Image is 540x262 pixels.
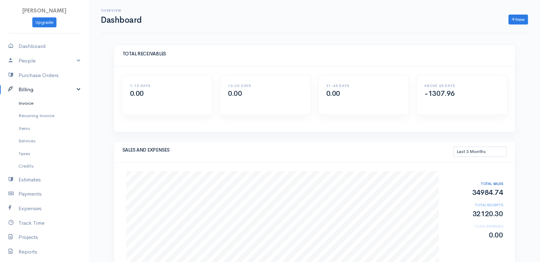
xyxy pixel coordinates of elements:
[32,17,56,28] a: Upgrade
[101,9,142,12] h6: Overview
[446,231,503,239] h2: 0.00
[130,89,144,98] span: 0.00
[122,51,507,56] h5: TOTAL RECEIVABLES
[22,7,66,14] span: [PERSON_NAME]
[446,182,503,186] h6: TOTAL SALES
[424,89,455,98] span: -1307.96
[446,224,503,228] h6: TOTAL EXPENSES
[122,148,453,153] h5: SALES AND EXPENSES
[101,16,142,24] h1: Dashboard
[446,203,503,207] h6: TOTAL RECEIPTS
[508,15,528,25] a: New
[446,189,503,197] h2: 34984.74
[228,89,242,98] span: 0.00
[424,84,499,88] h6: ABOVE 45 DAYS
[228,84,303,88] h6: 16-30 DAYS
[326,89,340,98] span: 0.00
[130,84,205,88] h6: 1-15 DAYS
[326,84,401,88] h6: 31-45 DAYS
[446,210,503,218] h2: 32120.30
